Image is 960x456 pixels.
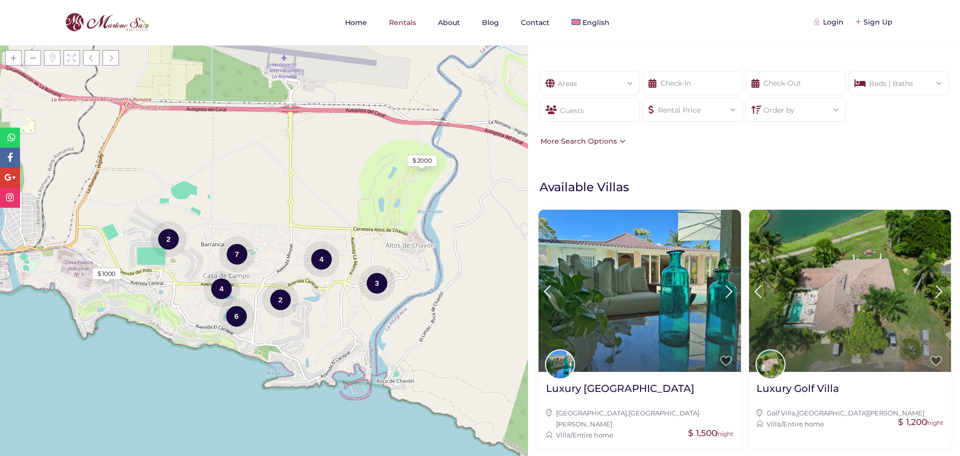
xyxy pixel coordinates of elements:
[556,409,627,417] a: [GEOGRAPHIC_DATA]
[546,382,694,402] a: Luxury [GEOGRAPHIC_DATA]
[815,17,843,28] div: Login
[539,179,955,195] h1: Available Villas
[582,18,609,27] span: English
[756,382,839,395] h2: Luxury Golf Villa
[97,269,115,278] div: $ 1000
[756,382,839,402] a: Luxury Golf Villa
[538,136,625,147] div: More Search Options
[189,127,339,180] div: Loading Maps
[766,409,795,417] a: Golf Villa
[359,264,395,302] div: 3
[749,210,951,371] img: Luxury Golf Villa
[150,220,186,258] div: 2
[650,98,735,116] div: Rental Price
[797,409,924,417] a: [GEOGRAPHIC_DATA][PERSON_NAME]
[572,431,613,439] a: Entire home
[62,11,151,35] img: logo
[262,281,298,318] div: 2
[218,297,254,335] div: 6
[745,71,846,95] input: Check-Out
[546,429,733,440] div: /
[756,407,944,418] div: ,
[783,420,824,428] a: Entire home
[203,270,239,307] div: 4
[856,17,892,28] div: Sign Up
[756,418,944,429] div: /
[753,98,838,116] div: Order by
[546,407,733,430] div: ,
[556,431,570,439] a: Villa
[303,240,339,278] div: 4
[539,98,640,122] div: Guests
[219,235,255,273] div: 7
[766,420,781,428] a: Villa
[642,71,743,95] input: Check-In
[538,210,741,371] img: Luxury Villa Lagos
[547,72,632,89] div: Areas
[412,156,432,165] div: $ 2000
[856,72,941,89] div: Beds | Baths
[556,409,699,428] a: [GEOGRAPHIC_DATA][PERSON_NAME]
[546,382,694,395] h2: Luxury [GEOGRAPHIC_DATA]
